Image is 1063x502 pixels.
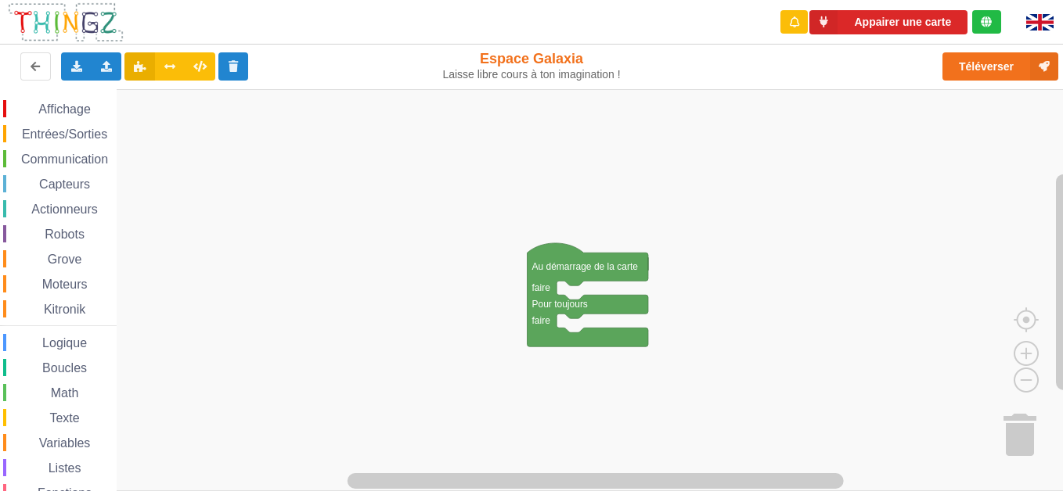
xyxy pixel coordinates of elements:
text: Au démarrage de la carte [532,261,639,272]
span: Affichage [36,102,92,116]
span: Logique [40,336,89,350]
button: Téléverser [942,52,1058,81]
div: Laisse libre cours à ton imagination ! [441,68,622,81]
span: Listes [46,461,84,475]
span: Actionneurs [29,203,100,216]
span: Entrées/Sorties [20,127,110,141]
span: Boucles [40,361,89,375]
span: Moteurs [40,278,90,291]
img: gb.png [1026,14,1054,30]
span: Math [49,386,81,400]
span: Grove [45,253,85,266]
span: Communication [19,152,110,166]
span: Robots [42,228,87,241]
text: faire [532,315,551,326]
span: Variables [37,436,93,450]
div: Espace Galaxia [441,50,622,81]
span: Texte [47,411,81,425]
span: Fonctions [35,486,94,500]
img: thingz_logo.png [7,2,124,43]
span: Kitronik [41,303,88,316]
button: Appairer une carte [809,10,968,34]
div: Tu es connecté au serveur de création de Thingz [972,10,1001,34]
text: faire [532,282,551,293]
span: Capteurs [37,177,92,191]
text: Pour toujours [532,299,588,310]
